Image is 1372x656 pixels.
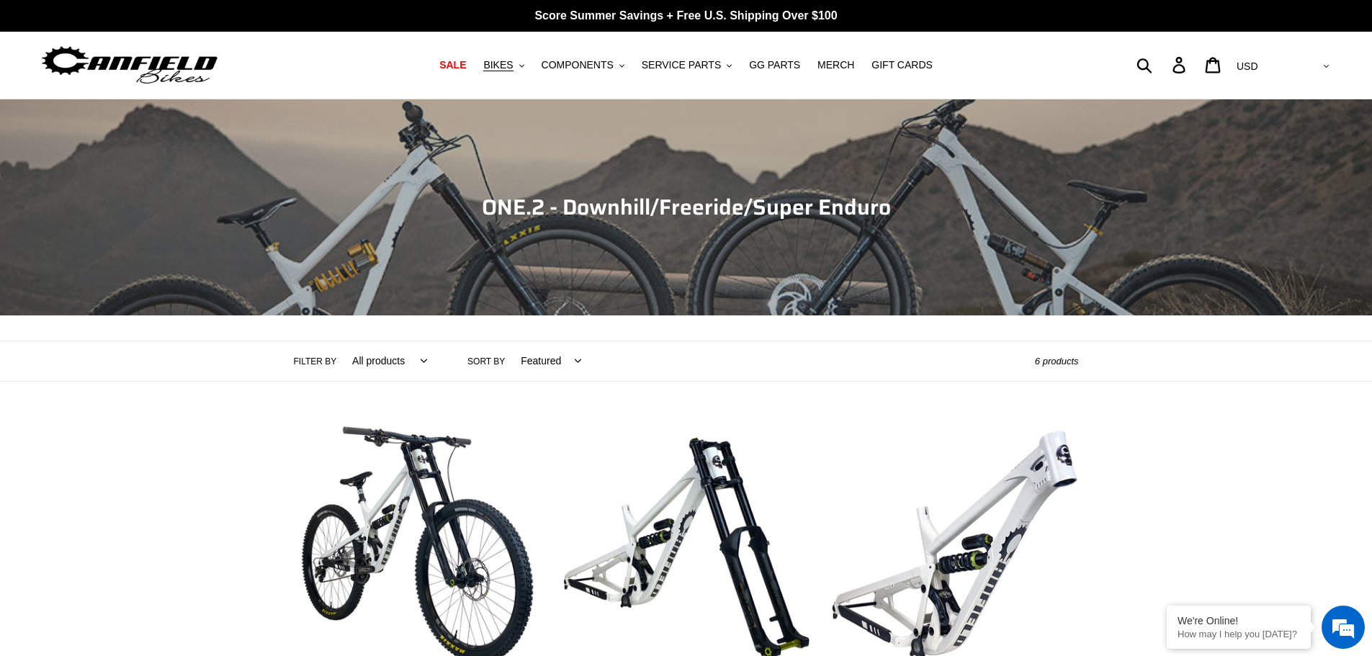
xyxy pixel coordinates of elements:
button: SERVICE PARTS [635,55,739,75]
a: GIFT CARDS [864,55,940,75]
span: COMPONENTS [542,59,614,71]
button: COMPONENTS [534,55,632,75]
p: How may I help you today? [1178,629,1300,639]
span: GIFT CARDS [871,59,933,71]
a: SALE [432,55,473,75]
label: Sort by [467,355,505,368]
img: Canfield Bikes [40,42,220,88]
a: GG PARTS [742,55,807,75]
label: Filter by [294,355,337,368]
input: Search [1144,49,1181,81]
span: GG PARTS [749,59,800,71]
span: SALE [439,59,466,71]
span: ONE.2 - Downhill/Freeride/Super Enduro [482,190,891,224]
button: BIKES [476,55,531,75]
span: MERCH [817,59,854,71]
span: BIKES [483,59,513,71]
a: MERCH [810,55,861,75]
span: SERVICE PARTS [642,59,721,71]
div: We're Online! [1178,615,1300,626]
span: 6 products [1035,356,1079,367]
